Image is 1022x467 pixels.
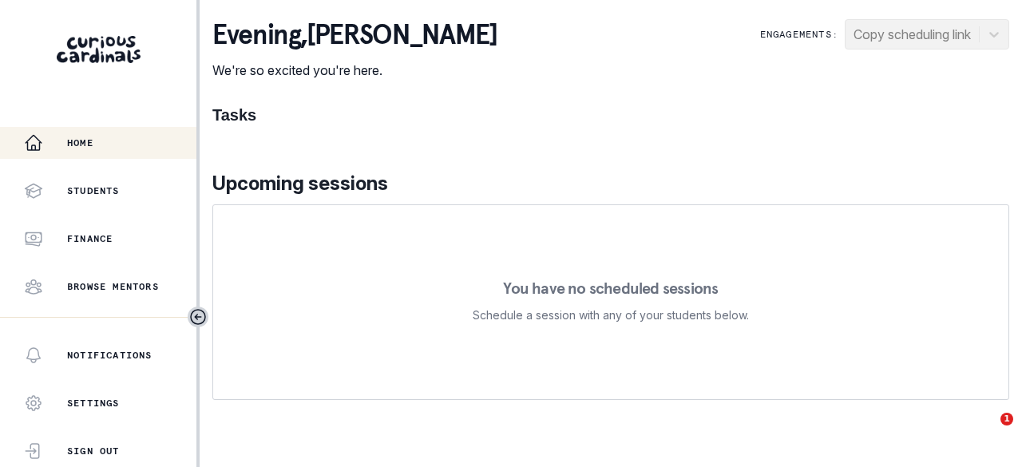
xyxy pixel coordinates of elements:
p: Notifications [67,349,153,362]
p: Home [67,137,93,149]
img: Curious Cardinals Logo [57,36,141,63]
span: 1 [1000,413,1013,425]
p: Students [67,184,120,197]
p: Finance [67,232,113,245]
p: evening , [PERSON_NAME] [212,19,497,51]
p: Engagements: [760,28,838,41]
p: We're so excited you're here. [212,61,497,80]
p: Browse Mentors [67,280,159,293]
p: Upcoming sessions [212,169,1009,198]
p: Sign Out [67,445,120,457]
button: Toggle sidebar [188,307,208,327]
p: Schedule a session with any of your students below. [473,306,749,325]
p: Settings [67,397,120,410]
h1: Tasks [212,105,1009,125]
iframe: Intercom live chat [968,413,1006,451]
p: You have no scheduled sessions [503,280,718,296]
